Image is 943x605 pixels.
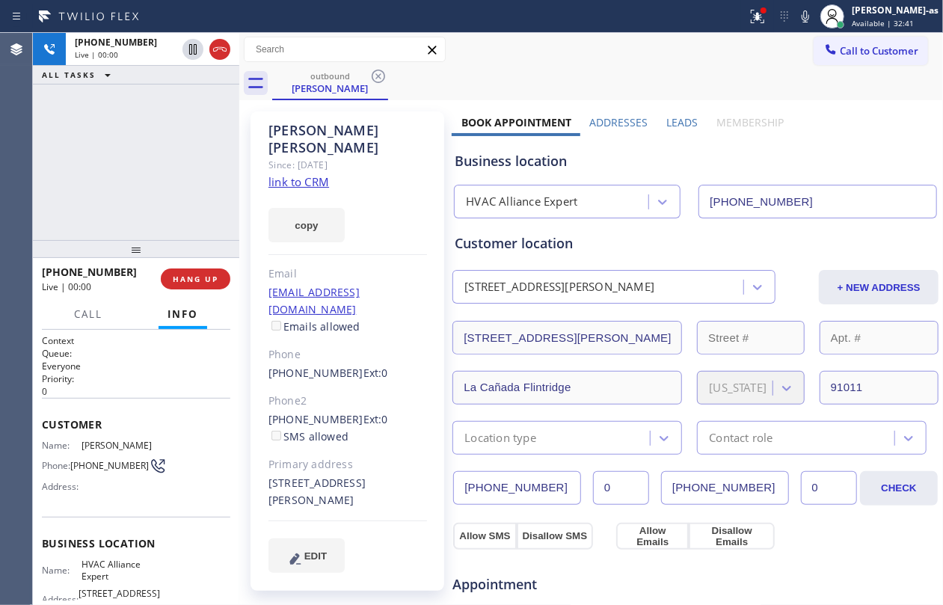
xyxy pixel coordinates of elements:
input: Apt. # [820,321,939,354]
div: Email [268,265,427,283]
button: Call to Customer [814,37,928,65]
input: SMS allowed [271,431,281,440]
input: Ext. [593,471,649,505]
button: Call [65,300,111,329]
input: Street # [697,321,804,354]
label: Book Appointment [461,115,571,129]
span: Call [74,307,102,321]
input: City [452,371,682,405]
input: Phone Number 2 [661,471,789,505]
label: Addresses [590,115,648,129]
div: Raymond Yee [274,67,387,99]
div: Contact role [709,429,772,446]
a: [PHONE_NUMBER] [268,366,363,380]
div: [PERSON_NAME] [274,82,387,95]
label: Emails allowed [268,319,360,334]
label: Membership [716,115,784,129]
div: Phone [268,346,427,363]
input: Address [452,321,682,354]
span: Call to Customer [840,44,918,58]
span: Phone: [42,460,70,471]
div: Location type [464,429,536,446]
button: Hold Customer [182,39,203,60]
button: Disallow SMS [517,523,594,550]
span: Available | 32:41 [852,18,914,28]
label: Leads [667,115,698,129]
input: Search [245,37,445,61]
span: Name: [42,440,82,451]
div: [STREET_ADDRESS][PERSON_NAME] [268,475,427,509]
span: Live | 00:00 [42,280,91,293]
span: Business location [42,536,230,550]
button: + NEW ADDRESS [819,270,939,304]
span: EDIT [304,550,327,562]
div: Phone2 [268,393,427,410]
div: [PERSON_NAME] [PERSON_NAME] [268,122,427,156]
div: [PERSON_NAME]-as [852,4,939,16]
span: [PHONE_NUMBER] [75,36,157,49]
input: Emails allowed [271,321,281,331]
span: Address: [42,481,82,492]
div: Business location [455,151,936,171]
button: Mute [795,6,816,27]
h2: Priority: [42,372,230,385]
a: [PHONE_NUMBER] [268,412,363,426]
span: ALL TASKS [42,70,96,80]
span: Ext: 0 [363,412,388,426]
button: Hang up [209,39,230,60]
span: Name: [42,565,82,576]
span: Customer [42,417,230,432]
button: Allow SMS [453,523,516,550]
span: Live | 00:00 [75,49,118,60]
button: Disallow Emails [689,523,775,550]
span: Ext: 0 [363,366,388,380]
h1: Context [42,334,230,347]
button: ALL TASKS [33,66,126,84]
span: Address: [42,594,79,605]
a: link to CRM [268,174,329,189]
span: [PHONE_NUMBER] [70,460,149,471]
div: outbound [274,70,387,82]
span: HVAC Alliance Expert [82,559,156,582]
div: Since: [DATE] [268,156,427,173]
span: HANG UP [173,274,218,284]
span: [PHONE_NUMBER] [42,265,137,279]
button: CHECK [860,471,939,506]
input: Phone Number [453,471,581,505]
div: Customer location [455,233,936,254]
label: SMS allowed [268,429,348,443]
a: [EMAIL_ADDRESS][DOMAIN_NAME] [268,285,360,316]
span: Info [168,307,198,321]
input: Ext. 2 [801,471,857,505]
button: copy [268,208,345,242]
div: [STREET_ADDRESS][PERSON_NAME] [464,279,654,296]
button: Info [159,300,207,329]
h2: Queue: [42,347,230,360]
button: HANG UP [161,268,230,289]
p: Everyone [42,360,230,372]
div: HVAC Alliance Expert [466,194,577,211]
input: Phone Number [698,185,937,218]
button: EDIT [268,538,345,573]
input: ZIP [820,371,939,405]
span: [PERSON_NAME] [82,440,156,451]
span: Appointment [452,574,612,595]
p: 0 [42,385,230,398]
button: Allow Emails [616,523,689,550]
div: Primary address [268,456,427,473]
